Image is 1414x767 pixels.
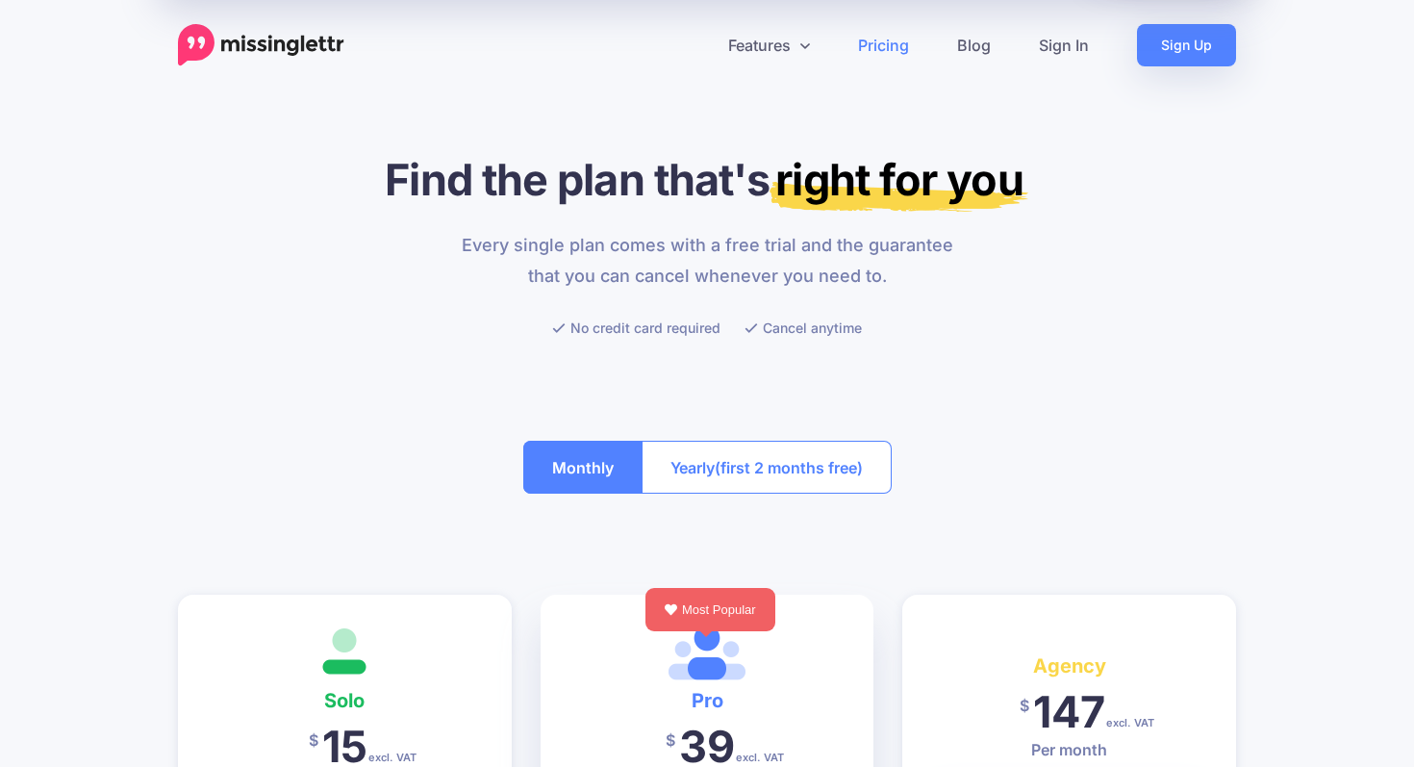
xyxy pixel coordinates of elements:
p: Every single plan comes with a free trial and the guarantee that you can cancel whenever you need... [450,230,965,292]
span: 147 [1033,685,1105,738]
a: Pricing [834,24,933,66]
h4: Pro [569,685,846,716]
span: excl. VAT [1106,718,1154,729]
span: (first 2 months free) [715,452,863,483]
div: Most Popular [645,588,775,631]
mark: right for you [770,153,1028,212]
li: Cancel anytime [745,316,862,340]
a: Features [704,24,834,66]
h4: Agency [931,651,1207,681]
a: Sign Up [1137,24,1236,66]
span: $ [1020,684,1029,728]
button: Yearly(first 2 months free) [642,441,892,494]
span: excl. VAT [368,753,417,763]
a: Home [178,24,344,66]
a: Blog [933,24,1015,66]
p: Per month [931,738,1207,761]
h4: Solo [207,685,483,716]
span: $ [666,719,675,762]
h1: Find the plan that's [178,153,1236,206]
span: excl. VAT [736,753,784,763]
li: No credit card required [552,316,720,340]
span: $ [309,719,318,762]
button: Monthly [523,441,643,494]
a: Sign In [1015,24,1113,66]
